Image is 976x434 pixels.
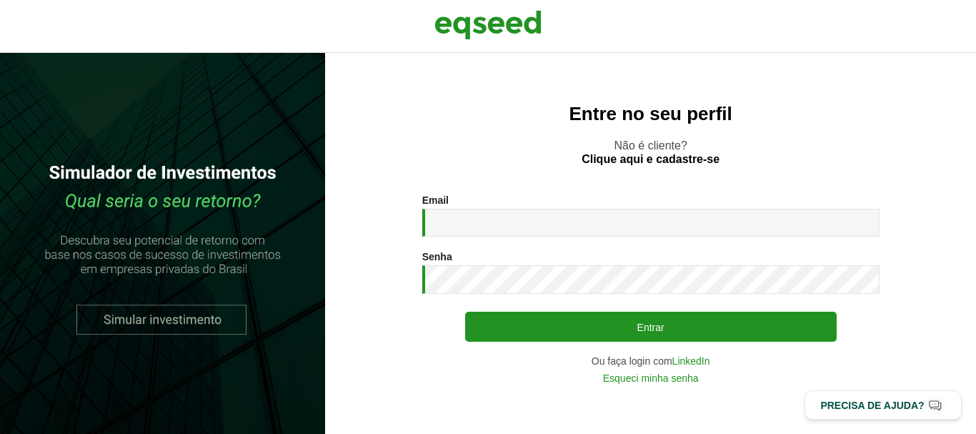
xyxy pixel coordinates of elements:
label: Email [422,195,449,205]
div: Ou faça login com [422,356,880,366]
a: LinkedIn [672,356,710,366]
button: Entrar [465,312,837,342]
img: EqSeed Logo [434,7,542,43]
a: Esqueci minha senha [603,373,699,383]
label: Senha [422,252,452,262]
p: Não é cliente? [354,139,947,166]
h2: Entre no seu perfil [354,104,947,124]
a: Clique aqui e cadastre-se [582,154,719,165]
